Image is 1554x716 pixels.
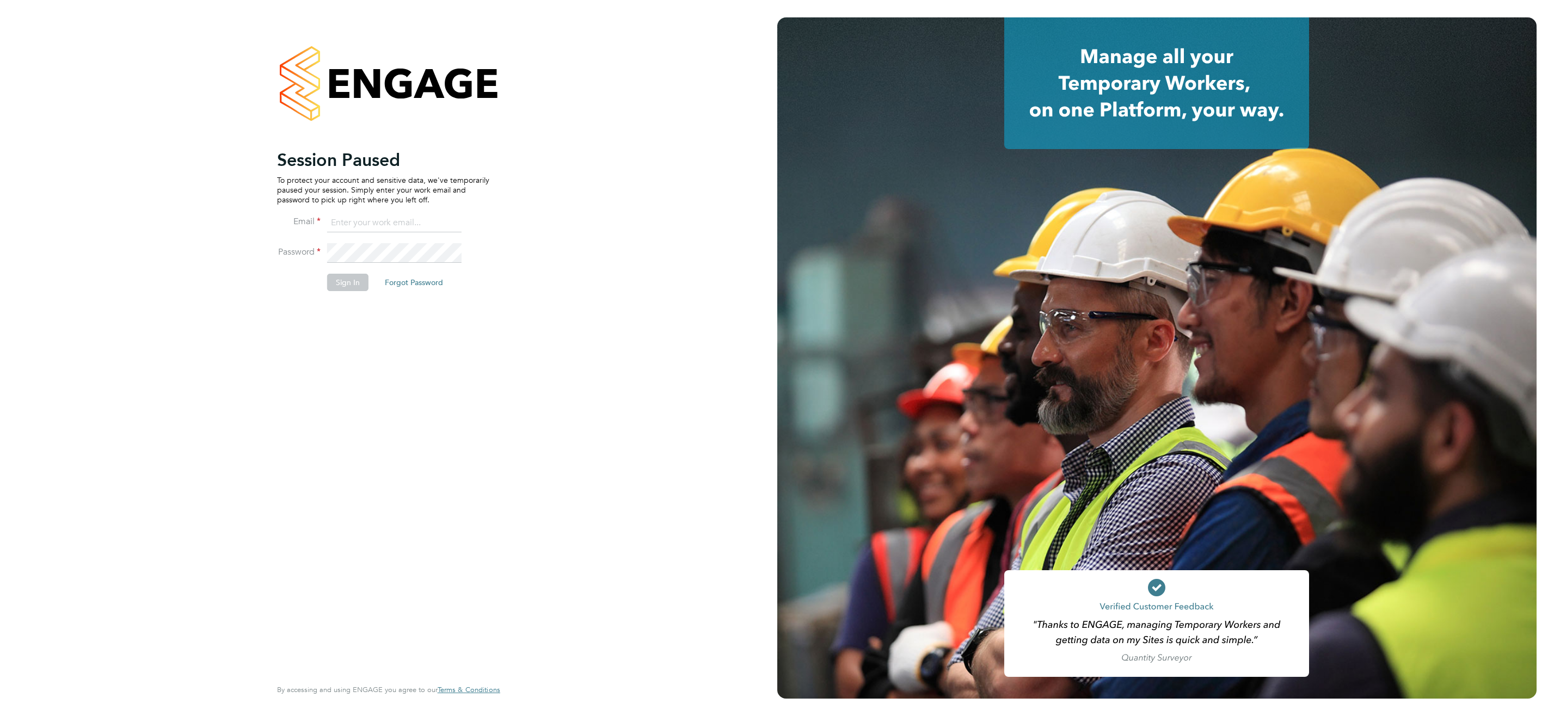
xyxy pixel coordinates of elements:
h2: Session Paused [277,149,489,171]
input: Enter your work email... [327,213,462,233]
span: By accessing and using ENGAGE you agree to our [277,685,500,694]
button: Forgot Password [376,274,452,291]
span: Terms & Conditions [438,685,500,694]
label: Password [277,246,321,258]
button: Sign In [327,274,368,291]
label: Email [277,216,321,227]
p: To protect your account and sensitive data, we've temporarily paused your session. Simply enter y... [277,175,489,205]
a: Terms & Conditions [438,686,500,694]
